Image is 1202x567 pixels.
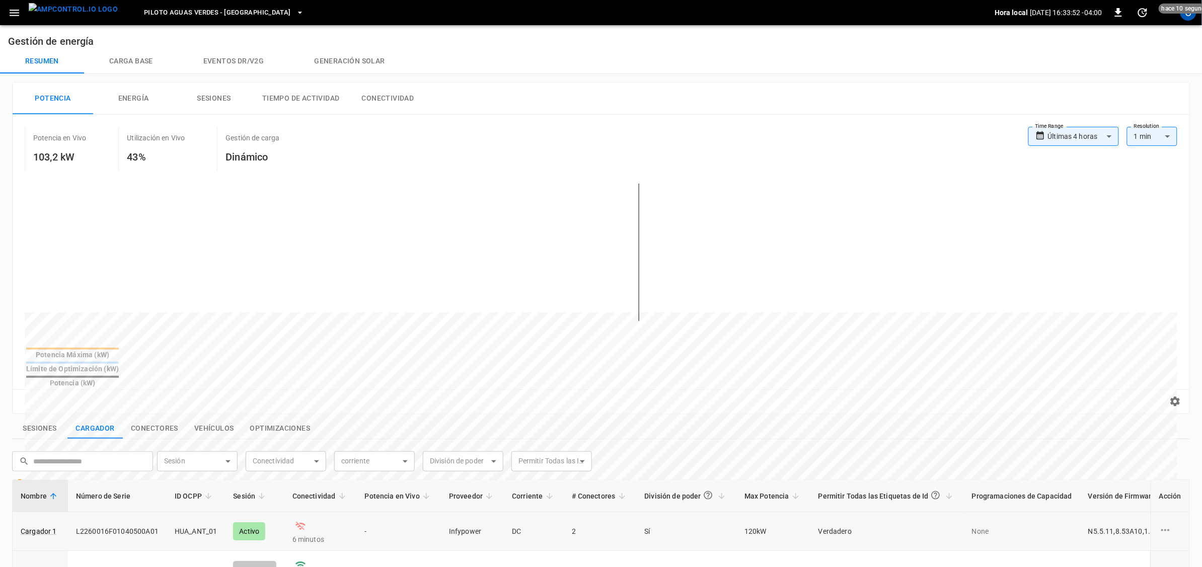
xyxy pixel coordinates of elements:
button: show latest connectors [123,418,186,439]
span: División de poder [645,486,729,506]
th: Acción [1151,480,1189,512]
button: Eventos DR/V2G [178,49,289,73]
th: Número de Serie [68,480,167,512]
p: Gestión de carga [226,133,279,143]
button: Potencia [13,83,93,115]
p: Hora local [995,8,1028,18]
div: Últimas 4 horas [1048,127,1119,146]
button: Sesiones [174,83,254,115]
span: Corriente [512,490,556,502]
button: Tiempo de Actividad [254,83,348,115]
th: Programaciones de Capacidad [964,480,1080,512]
span: Potencia en Vivo [365,490,433,502]
button: Conectividad [348,83,428,115]
div: 1 min [1127,127,1177,146]
span: Max Potencia [744,490,802,502]
button: show latest optimizations [242,418,319,439]
span: Permitir Todas las Etiquetas de Id [818,486,956,506]
p: Utilización en Vivo [127,133,185,143]
span: # Conectores [572,490,629,502]
span: Piloto Aguas Verdes - [GEOGRAPHIC_DATA] [144,7,291,19]
button: Energía [93,83,174,115]
span: Proveedor [449,490,496,502]
span: Versión de Firmware [1088,490,1169,502]
p: Potencia en Vivo [33,133,86,143]
button: show latest vehicles [186,418,242,439]
div: charge point options [1159,524,1181,539]
a: Cargador 1 [21,526,57,536]
span: Conectividad [292,490,349,502]
img: ampcontrol.io logo [29,3,118,16]
label: Time Range [1035,122,1064,130]
label: Resolution [1134,122,1159,130]
button: Piloto Aguas Verdes - [GEOGRAPHIC_DATA] [140,3,308,23]
button: Generación solar [289,49,410,73]
button: set refresh interval [1135,5,1151,21]
button: show latest sessions [12,418,67,439]
span: Sesión [233,490,268,502]
h6: 103,2 kW [33,149,86,165]
h6: 43% [127,149,185,165]
button: show latest charge points [67,418,123,439]
h6: Dinámico [226,149,279,165]
span: ID OCPP [175,490,215,502]
p: [DATE] 16:33:52 -04:00 [1030,8,1102,18]
span: Nombre [21,490,60,502]
button: Carga base [84,49,178,73]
